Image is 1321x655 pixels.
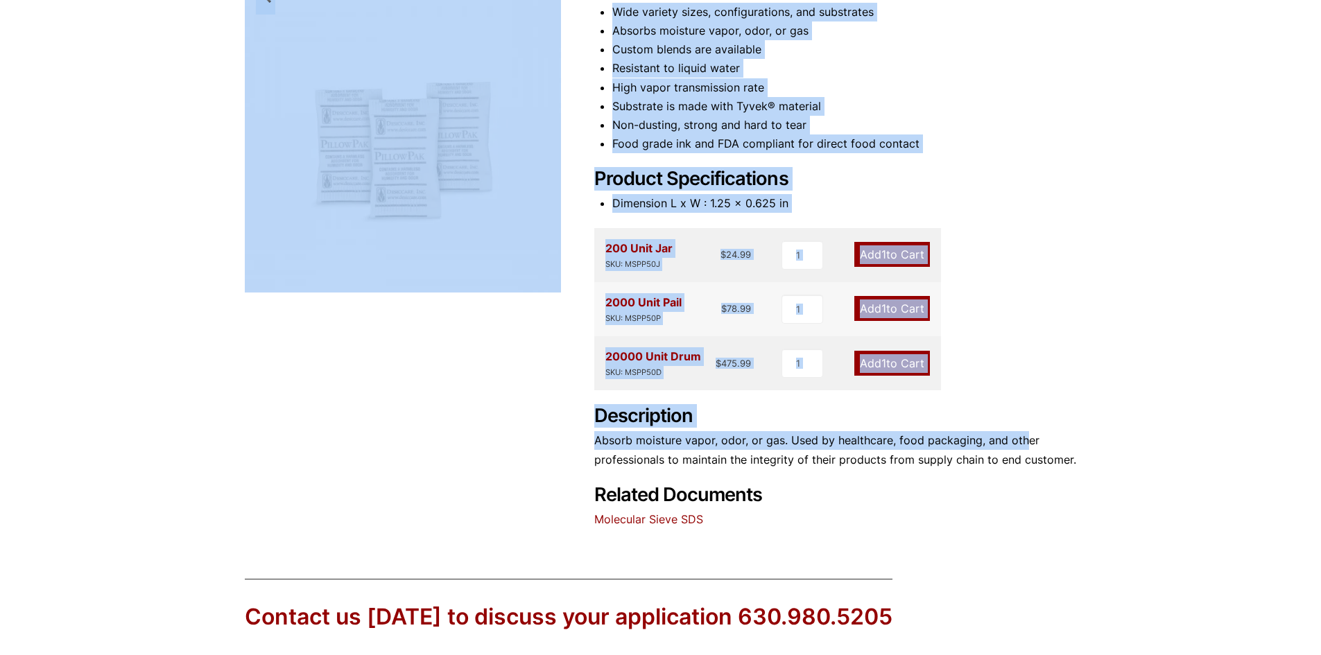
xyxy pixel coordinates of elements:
li: High vapor transmission rate [612,78,1077,97]
a: Add1to Cart [854,242,930,267]
span: 1 [881,356,886,370]
li: Food grade ink and FDA compliant for direct food contact [612,134,1077,153]
div: SKU: MSPP50P [605,312,682,325]
a: Add1to Cart [854,351,930,376]
span: $ [720,249,726,260]
li: Resistant to liquid water [612,59,1077,78]
a: Add1to Cart [854,296,930,321]
div: 2000 Unit Pail [605,293,682,325]
li: Dimension L x W : 1.25 x 0.625 in [612,194,1077,213]
div: SKU: MSPP50D [605,366,701,379]
div: 20000 Unit Drum [605,347,701,379]
li: Wide variety sizes, configurations, and substrates [612,3,1077,21]
span: $ [716,358,721,369]
a: Molecular Sieve SDS [594,512,703,526]
div: 200 Unit Jar [605,239,673,271]
div: SKU: MSPP50J [605,258,673,271]
p: Absorb moisture vapor, odor, or gas. Used by healthcare, food packaging, and other professionals ... [594,431,1077,469]
span: 1 [881,247,886,261]
span: 1 [881,302,886,315]
span: $ [721,303,727,314]
li: Custom blends are available [612,40,1077,59]
li: Substrate is made with Tyvek® material [612,97,1077,116]
bdi: 24.99 [720,249,751,260]
h2: Product Specifications [594,168,1077,191]
bdi: 78.99 [721,303,751,314]
div: Contact us [DATE] to discuss your application 630.980.5205 [245,602,892,633]
li: Non-dusting, strong and hard to tear [612,116,1077,134]
li: Absorbs moisture vapor, odor, or gas [612,21,1077,40]
bdi: 475.99 [716,358,751,369]
h2: Description [594,405,1077,428]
